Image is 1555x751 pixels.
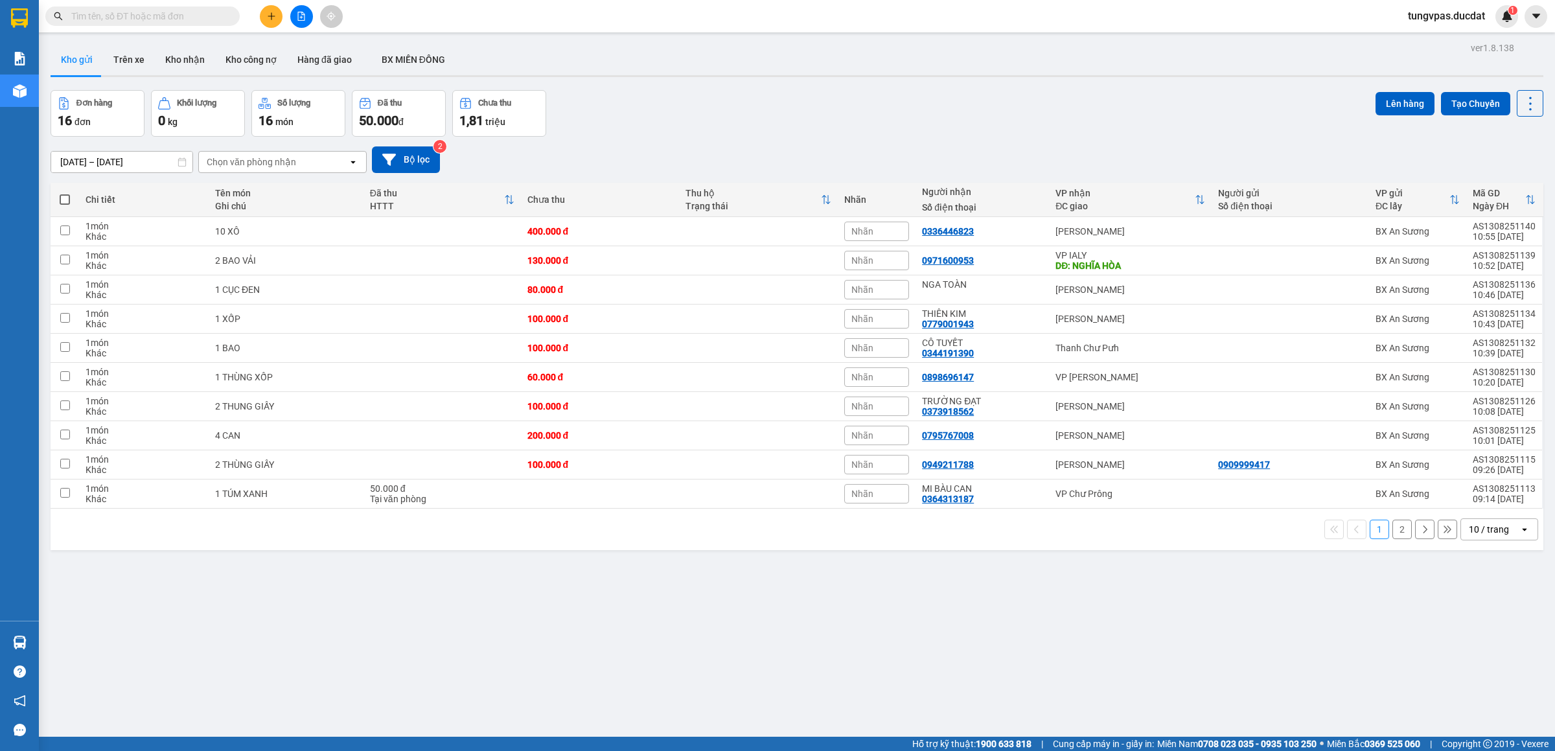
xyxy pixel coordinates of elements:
span: 50.000 [359,113,398,128]
div: 2 THÙNG GIẤY [215,459,357,470]
div: 10:39 [DATE] [1473,348,1536,358]
button: Trên xe [103,44,155,75]
button: Kho gửi [51,44,103,75]
button: aim [320,5,343,28]
div: BX An Sương [1376,401,1460,411]
div: 10 XÔ [215,226,357,237]
div: BX An Sương [1376,372,1460,382]
div: Ghi chú [215,201,357,211]
div: 0898696147 [922,372,974,382]
span: BX MIỀN ĐÔNG [382,54,445,65]
div: AS1308251134 [1473,308,1536,319]
div: ĐC lấy [1376,201,1449,211]
div: 100.000 đ [527,459,673,470]
div: AS1308251136 [1473,279,1536,290]
div: BX An Sương [1376,255,1460,266]
div: CÔ TUYẾT [922,338,1042,348]
span: kg [168,117,178,127]
strong: 1900 633 818 [976,739,1031,749]
div: DĐ: NGHĨA HÒA [1055,260,1205,271]
div: 1 món [86,338,202,348]
span: Nhãn [851,255,873,266]
div: ver 1.8.138 [1471,41,1514,55]
th: Toggle SortBy [1369,183,1466,217]
img: logo-vxr [11,8,28,28]
div: 10:08 [DATE] [1473,406,1536,417]
div: 10 / trang [1469,523,1509,536]
div: Khác [86,435,202,446]
span: Nhãn [851,284,873,295]
div: BX An Sương [1376,343,1460,353]
span: Miền Bắc [1327,737,1420,751]
div: AS1308251125 [1473,425,1536,435]
div: 10:01 [DATE] [1473,435,1536,446]
span: 1 [1510,6,1515,15]
div: 10:55 [DATE] [1473,231,1536,242]
img: icon-new-feature [1501,10,1513,22]
div: AS1308251130 [1473,367,1536,377]
div: BX An Sương [1376,314,1460,324]
div: VP IALY [1055,250,1205,260]
span: 1,81 [459,113,483,128]
div: [PERSON_NAME] [1055,284,1205,295]
div: 0779001943 [922,319,974,329]
div: Khối lượng [177,98,216,108]
span: Nhãn [851,459,873,470]
div: BX An Sương [1376,489,1460,499]
div: 10:52 [DATE] [1473,260,1536,271]
div: 1 món [86,367,202,377]
span: Miền Nam [1157,737,1317,751]
div: 100.000 đ [527,343,673,353]
div: AS1308251126 [1473,396,1536,406]
div: ĐC giao [1055,201,1195,211]
div: BX An Sương [1376,430,1460,441]
div: Tên món [215,188,357,198]
span: | [1430,737,1432,751]
div: 10:46 [DATE] [1473,290,1536,300]
div: BX An Sương [1376,284,1460,295]
button: Tạo Chuyến [1441,92,1510,115]
button: caret-down [1525,5,1547,28]
button: Số lượng16món [251,90,345,137]
strong: 0708 023 035 - 0935 103 250 [1198,739,1317,749]
div: Thu hộ [685,188,821,198]
div: AS1308251140 [1473,221,1536,231]
div: Khác [86,377,202,387]
div: [PERSON_NAME] [1055,314,1205,324]
span: đ [398,117,404,127]
div: 1 XỐP [215,314,357,324]
img: warehouse-icon [13,636,27,649]
div: Mã GD [1473,188,1525,198]
span: tungvpas.ducdat [1398,8,1495,24]
span: Nhãn [851,226,873,237]
div: 0909999417 [1218,459,1270,470]
div: Ngày ĐH [1473,201,1525,211]
div: 10:20 [DATE] [1473,377,1536,387]
div: Khác [86,465,202,475]
div: THIÊN KIM [922,308,1042,319]
div: Nhãn [844,194,909,205]
svg: open [1519,524,1530,535]
div: Số điện thoại [1218,201,1363,211]
button: Đã thu50.000đ [352,90,446,137]
div: Khác [86,290,202,300]
div: Chưa thu [478,98,511,108]
button: Lên hàng [1376,92,1434,115]
div: 400.000 đ [527,226,673,237]
div: TRƯỜNG ĐẠT [922,396,1042,406]
span: plus [267,12,276,21]
div: 09:26 [DATE] [1473,465,1536,475]
div: Chi tiết [86,194,202,205]
input: Tìm tên, số ĐT hoặc mã đơn [71,9,224,23]
div: 80.000 đ [527,284,673,295]
div: [PERSON_NAME] [1055,430,1205,441]
button: Đơn hàng16đơn [51,90,144,137]
div: Chọn văn phòng nhận [207,156,296,168]
div: 1 món [86,279,202,290]
span: file-add [297,12,306,21]
span: Nhãn [851,372,873,382]
div: 1 món [86,221,202,231]
button: 2 [1392,520,1412,539]
div: 1 món [86,250,202,260]
div: 1 THÙNG XỐP [215,372,357,382]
